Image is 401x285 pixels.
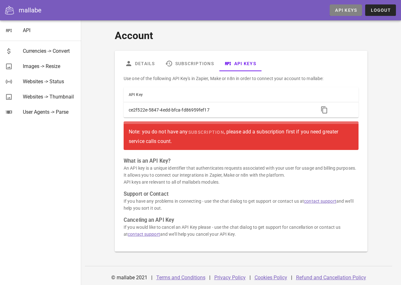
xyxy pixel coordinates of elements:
span: subscription [188,130,224,135]
div: User Agents -> Parse [23,109,76,115]
h3: Support or Contact [124,191,359,198]
td: ce2f522e-5847-4edd-bfca-fd86959fef17 [124,102,314,118]
span: Logout [370,8,391,13]
div: Currencies -> Convert [23,48,76,54]
p: An API key is a unique identifier that authenticates requests associated with your user for usage... [124,165,359,186]
div: API [23,27,76,33]
th: API Key: Not sorted. Activate to sort ascending. [124,87,314,102]
button: Logout [365,4,396,16]
a: API Keys [219,56,261,71]
a: Terms and Conditions [156,275,205,281]
a: subscription [188,126,224,138]
p: If you have any problems in connecting - use the chat dialog to get support or contact us at and ... [124,198,359,212]
a: API Keys [330,4,362,16]
h3: Canceling an API Key [124,217,359,224]
div: Images -> Resize [23,63,76,69]
h1: Account [115,28,367,43]
div: mallabe [19,5,42,15]
h3: What is an API Key? [124,158,359,165]
a: contact support [128,232,160,237]
a: Subscriptions [160,56,219,71]
span: API Keys [335,8,357,13]
span: API Key [129,92,143,97]
a: Details [120,56,160,71]
a: contact support [304,199,336,204]
div: Note: you do not have any , please add a subscription first if you need greater service calls count. [129,126,353,145]
div: Websites -> Status [23,78,76,85]
a: Privacy Policy [214,275,246,281]
p: Use one of the following API Key's in Zapier, Make or n8n in order to connect your account to mal... [124,75,359,82]
div: Websites -> Thumbnail [23,94,76,100]
a: Refund and Cancellation Policy [296,275,366,281]
p: If you would like to cancel an API Key please - use the chat dialog to get support for cancellati... [124,224,359,238]
a: Cookies Policy [255,275,287,281]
